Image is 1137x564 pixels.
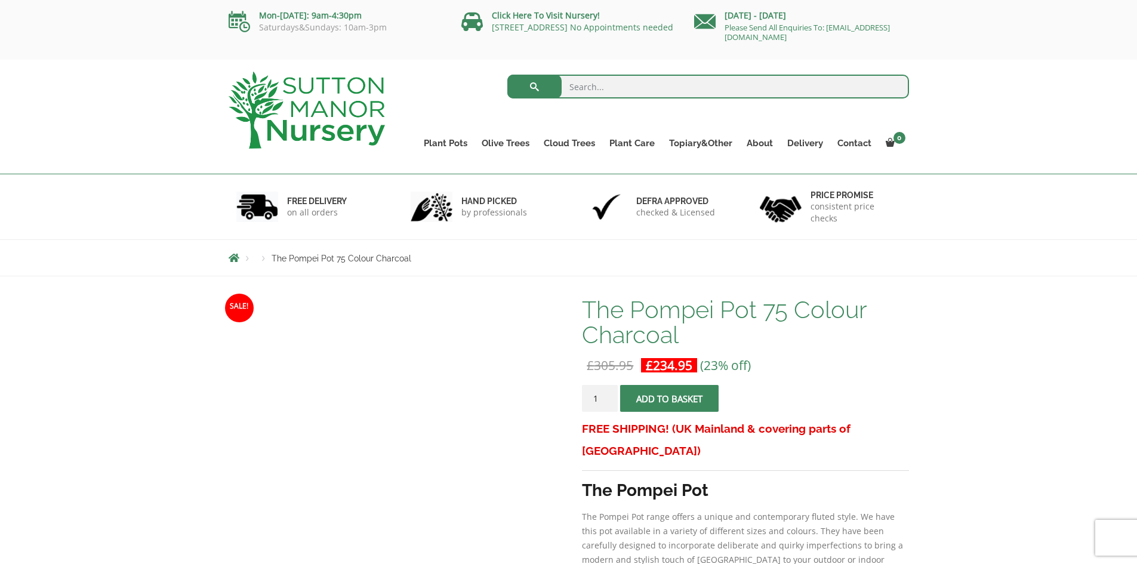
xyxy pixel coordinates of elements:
[620,385,719,412] button: Add to basket
[636,196,715,207] h6: Defra approved
[229,23,443,32] p: Saturdays&Sundays: 10am-3pm
[780,135,830,152] a: Delivery
[587,357,594,374] span: £
[602,135,662,152] a: Plant Care
[582,480,708,500] strong: The Pompei Pot
[811,190,901,201] h6: Price promise
[700,357,751,374] span: (23% off)
[662,135,739,152] a: Topiary&Other
[287,207,347,218] p: on all orders
[582,385,618,412] input: Product quantity
[636,207,715,218] p: checked & Licensed
[229,72,385,149] img: logo
[830,135,879,152] a: Contact
[461,207,527,218] p: by professionals
[461,196,527,207] h6: hand picked
[492,10,600,21] a: Click Here To Visit Nursery!
[587,357,633,374] bdi: 305.95
[582,297,908,347] h1: The Pompei Pot 75 Colour Charcoal
[739,135,780,152] a: About
[586,192,627,222] img: 3.jpg
[474,135,537,152] a: Olive Trees
[507,75,909,98] input: Search...
[582,418,908,462] h3: FREE SHIPPING! (UK Mainland & covering parts of [GEOGRAPHIC_DATA])
[229,8,443,23] p: Mon-[DATE]: 9am-4:30pm
[760,189,802,225] img: 4.jpg
[225,294,254,322] span: Sale!
[879,135,909,152] a: 0
[893,132,905,144] span: 0
[725,22,890,42] a: Please Send All Enquiries To: [EMAIL_ADDRESS][DOMAIN_NAME]
[537,135,602,152] a: Cloud Trees
[646,357,692,374] bdi: 234.95
[492,21,673,33] a: [STREET_ADDRESS] No Appointments needed
[236,192,278,222] img: 1.jpg
[811,201,901,224] p: consistent price checks
[417,135,474,152] a: Plant Pots
[411,192,452,222] img: 2.jpg
[694,8,909,23] p: [DATE] - [DATE]
[646,357,653,374] span: £
[287,196,347,207] h6: FREE DELIVERY
[229,253,909,263] nav: Breadcrumbs
[272,254,411,263] span: The Pompei Pot 75 Colour Charcoal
